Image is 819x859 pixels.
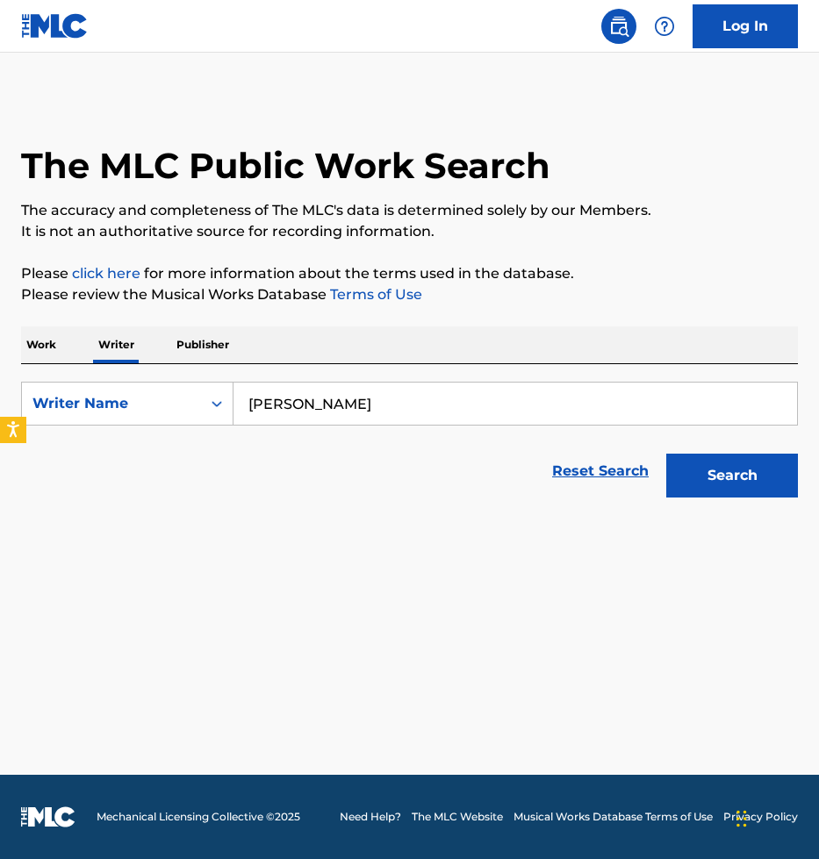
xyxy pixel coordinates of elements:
[340,809,401,825] a: Need Help?
[21,221,798,242] p: It is not an authoritative source for recording information.
[608,16,629,37] img: search
[731,775,819,859] iframe: Chat Widget
[412,809,503,825] a: The MLC Website
[21,263,798,284] p: Please for more information about the terms used in the database.
[543,452,657,490] a: Reset Search
[666,454,798,498] button: Search
[32,393,190,414] div: Writer Name
[93,326,140,363] p: Writer
[97,809,300,825] span: Mechanical Licensing Collective © 2025
[21,200,798,221] p: The accuracy and completeness of The MLC's data is determined solely by our Members.
[21,806,75,827] img: logo
[21,382,798,506] form: Search Form
[647,9,682,44] div: Help
[693,4,798,48] a: Log In
[171,326,234,363] p: Publisher
[654,16,675,37] img: help
[21,284,798,305] p: Please review the Musical Works Database
[723,809,798,825] a: Privacy Policy
[21,326,61,363] p: Work
[514,809,713,825] a: Musical Works Database Terms of Use
[72,265,140,282] a: click here
[736,792,747,845] div: Drag
[601,9,636,44] a: Public Search
[21,144,550,188] h1: The MLC Public Work Search
[327,286,422,303] a: Terms of Use
[21,13,89,39] img: MLC Logo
